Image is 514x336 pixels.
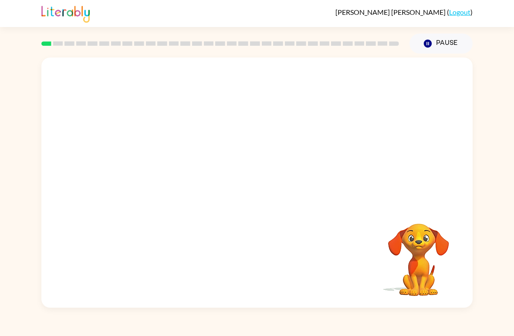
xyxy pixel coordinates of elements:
span: [PERSON_NAME] [PERSON_NAME] [335,8,447,16]
video: Your browser must support playing .mp4 files to use Literably. Please try using another browser. [375,210,462,297]
a: Logout [449,8,470,16]
img: Literably [41,3,90,23]
button: Pause [409,34,473,54]
div: ( ) [335,8,473,16]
